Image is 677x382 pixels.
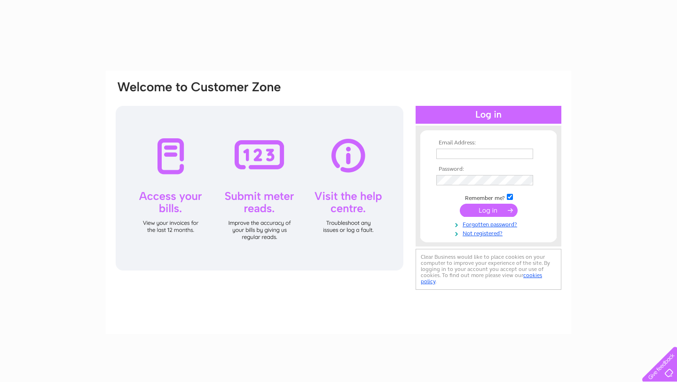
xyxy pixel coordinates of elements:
[421,272,542,285] a: cookies policy
[434,192,543,202] td: Remember me?
[434,140,543,146] th: Email Address:
[436,228,543,237] a: Not registered?
[416,249,561,290] div: Clear Business would like to place cookies on your computer to improve your experience of the sit...
[434,166,543,173] th: Password:
[436,219,543,228] a: Forgotten password?
[460,204,518,217] input: Submit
